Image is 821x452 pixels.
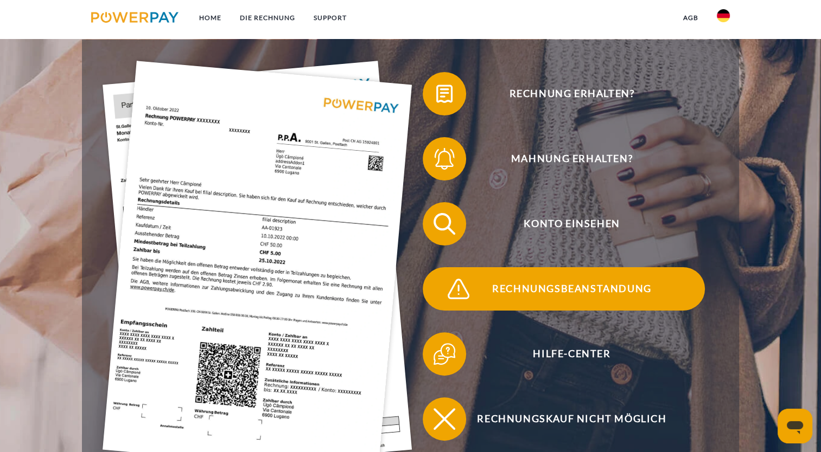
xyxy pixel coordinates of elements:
button: Hilfe-Center [423,332,705,376]
img: logo-powerpay.svg [91,12,179,23]
button: Rechnung erhalten? [423,72,705,115]
button: Konto einsehen [423,202,705,246]
span: Mahnung erhalten? [439,137,705,180]
img: qb_bell.svg [431,145,458,172]
button: Mahnung erhalten? [423,137,705,180]
span: Rechnungskauf nicht möglich [439,397,705,441]
img: de [717,9,730,22]
iframe: Schaltfläche zum Öffnen des Messaging-Fensters [778,409,812,443]
img: qb_warning.svg [445,275,472,302]
img: qb_close.svg [431,405,458,432]
span: Hilfe-Center [439,332,705,376]
button: Rechnungskauf nicht möglich [423,397,705,441]
img: qb_bill.svg [431,80,458,107]
span: Konto einsehen [439,202,705,246]
a: DIE RECHNUNG [231,8,304,28]
span: Rechnung erhalten? [439,72,705,115]
a: SUPPORT [304,8,356,28]
img: qb_search.svg [431,210,458,237]
a: agb [674,8,708,28]
a: Home [190,8,231,28]
button: Rechnungsbeanstandung [423,267,705,311]
span: Rechnungsbeanstandung [439,267,705,311]
img: qb_help.svg [431,340,458,367]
